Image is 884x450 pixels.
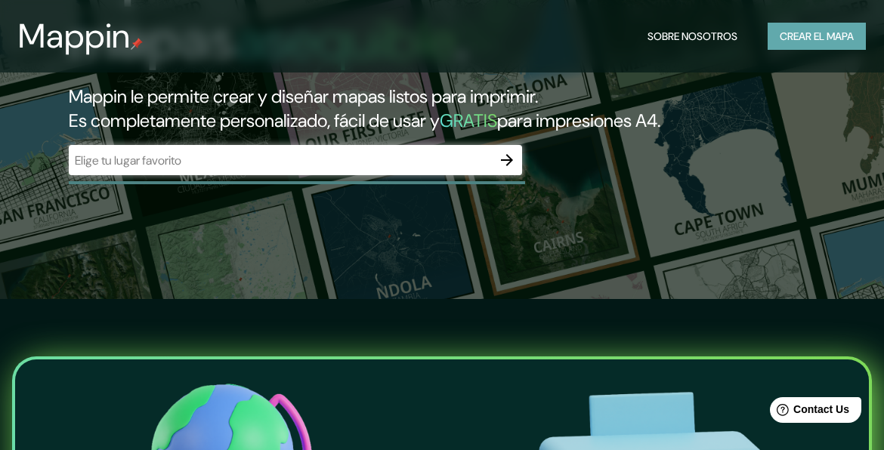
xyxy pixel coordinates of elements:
input: Elige tu lugar favorito [69,152,492,169]
font: Sobre nosotros [648,27,737,46]
button: Sobre nosotros [641,23,743,51]
font: Crear el mapa [780,27,854,46]
img: mappin-pin [131,38,143,50]
h2: Mappin le permite crear y diseñar mapas listos para imprimir. Es completamente personalizado, fác... [69,85,776,133]
button: Crear el mapa [768,23,866,51]
iframe: Help widget launcher [750,391,867,433]
h3: Mappin [18,17,131,56]
h5: GRATIS [440,109,497,132]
